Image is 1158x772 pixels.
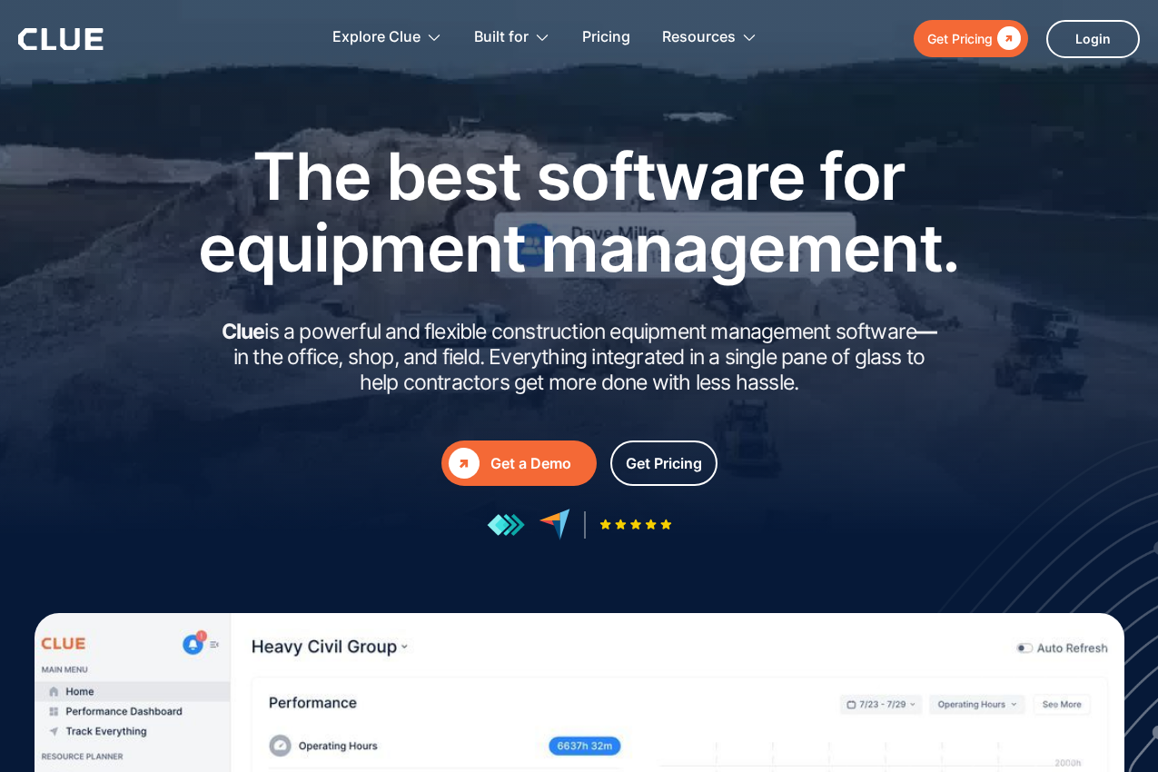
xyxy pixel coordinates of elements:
[626,452,702,475] div: Get Pricing
[662,9,736,66] div: Resources
[222,319,265,344] strong: Clue
[441,440,597,486] a: Get a Demo
[490,452,589,475] div: Get a Demo
[993,27,1021,50] div: 
[474,9,529,66] div: Built for
[539,509,570,540] img: reviews at capterra
[927,27,993,50] div: Get Pricing
[216,320,943,395] h2: is a powerful and flexible construction equipment management software in the office, shop, and fi...
[610,440,718,486] a: Get Pricing
[914,20,1028,57] a: Get Pricing
[487,513,525,537] img: reviews at getapp
[599,519,672,530] img: Five-star rating icon
[582,9,630,66] a: Pricing
[1046,20,1140,58] a: Login
[332,9,421,66] div: Explore Clue
[171,140,988,283] h1: The best software for equipment management.
[449,448,480,479] div: 
[916,319,936,344] strong: —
